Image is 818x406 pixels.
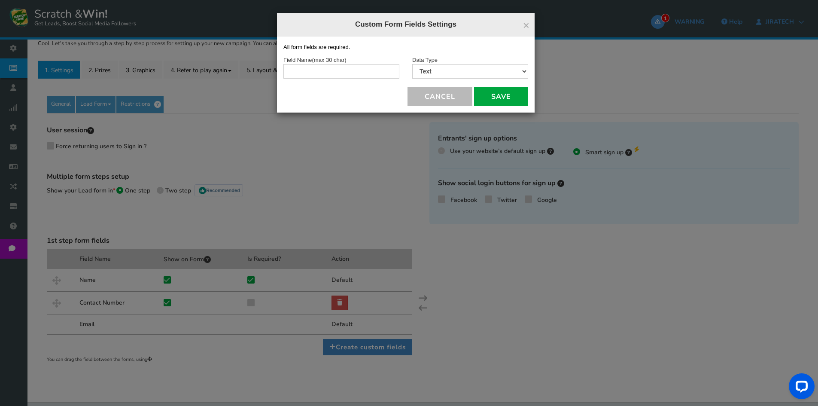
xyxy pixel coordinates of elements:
[283,19,528,30] h4: Custom Form Fields Settings
[283,56,399,79] div: Field Name
[283,43,528,52] p: All form fields are required.
[523,20,529,31] button: ×
[312,57,346,63] span: (max 30 char)
[407,87,472,106] button: Cancel
[412,57,438,63] span: Data Type
[474,87,528,106] button: save
[782,370,818,406] iframe: LiveChat chat widget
